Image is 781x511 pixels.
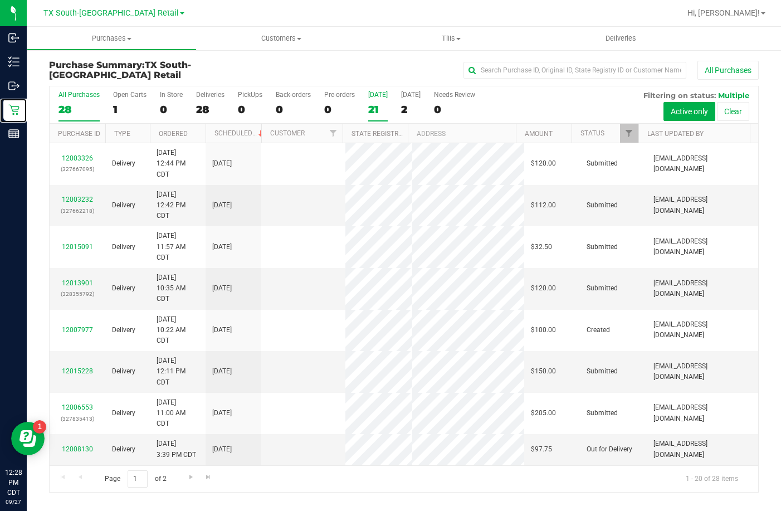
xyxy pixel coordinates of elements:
[62,154,93,162] a: 12003326
[8,80,19,91] inline-svg: Outbound
[112,200,135,211] span: Delivery
[531,408,556,418] span: $205.00
[56,289,99,299] p: (328355792)
[717,102,749,121] button: Clear
[401,91,421,99] div: [DATE]
[157,189,199,222] span: [DATE] 12:42 PM CDT
[587,408,618,418] span: Submitted
[112,158,135,169] span: Delivery
[8,32,19,43] inline-svg: Inbound
[27,33,196,43] span: Purchases
[647,130,704,138] a: Last Updated By
[531,242,552,252] span: $32.50
[157,231,199,263] span: [DATE] 11:57 AM CDT
[653,236,751,257] span: [EMAIL_ADDRESS][DOMAIN_NAME]
[8,104,19,115] inline-svg: Retail
[587,444,632,455] span: Out for Delivery
[653,319,751,340] span: [EMAIL_ADDRESS][DOMAIN_NAME]
[112,325,135,335] span: Delivery
[43,8,179,18] span: TX South-[GEOGRAPHIC_DATA] Retail
[212,158,232,169] span: [DATE]
[112,366,135,377] span: Delivery
[212,408,232,418] span: [DATE]
[368,91,388,99] div: [DATE]
[157,272,199,305] span: [DATE] 10:35 AM CDT
[434,91,475,99] div: Needs Review
[590,33,651,43] span: Deliveries
[160,91,183,99] div: In Store
[62,326,93,334] a: 12007977
[697,61,759,80] button: All Purchases
[49,60,286,80] h3: Purchase Summary:
[408,124,516,143] th: Address
[113,91,147,99] div: Open Carts
[62,243,93,251] a: 12015091
[368,103,388,116] div: 21
[197,27,367,50] a: Customers
[463,62,686,79] input: Search Purchase ID, Original ID, State Registry ID or Customer Name...
[653,361,751,382] span: [EMAIL_ADDRESS][DOMAIN_NAME]
[401,103,421,116] div: 2
[160,103,183,116] div: 0
[531,200,556,211] span: $112.00
[58,130,100,138] a: Purchase ID
[276,103,311,116] div: 0
[113,103,147,116] div: 1
[212,283,232,294] span: [DATE]
[587,158,618,169] span: Submitted
[366,27,536,50] a: Tills
[49,60,191,80] span: TX South-[GEOGRAPHIC_DATA] Retail
[62,403,93,411] a: 12006553
[8,56,19,67] inline-svg: Inventory
[62,196,93,203] a: 12003232
[238,103,262,116] div: 0
[580,129,604,137] a: Status
[687,8,760,17] span: Hi, [PERSON_NAME]!
[212,366,232,377] span: [DATE]
[62,279,93,287] a: 12013901
[587,242,618,252] span: Submitted
[95,470,175,488] span: Page of 2
[183,470,199,485] a: Go to the next page
[587,200,618,211] span: Submitted
[531,325,556,335] span: $100.00
[157,397,199,430] span: [DATE] 11:00 AM CDT
[653,439,751,460] span: [EMAIL_ADDRESS][DOMAIN_NAME]
[531,158,556,169] span: $120.00
[587,366,618,377] span: Submitted
[367,33,535,43] span: Tills
[525,130,553,138] a: Amount
[56,206,99,216] p: (327662218)
[128,470,148,488] input: 1
[324,91,355,99] div: Pre-orders
[663,102,715,121] button: Active only
[276,91,311,99] div: Back-orders
[324,103,355,116] div: 0
[531,283,556,294] span: $120.00
[58,103,100,116] div: 28
[536,27,706,50] a: Deliveries
[56,164,99,174] p: (327667095)
[196,103,224,116] div: 28
[677,470,747,487] span: 1 - 20 of 28 items
[653,194,751,216] span: [EMAIL_ADDRESS][DOMAIN_NAME]
[620,124,638,143] a: Filter
[653,278,751,299] span: [EMAIL_ADDRESS][DOMAIN_NAME]
[212,444,232,455] span: [DATE]
[212,325,232,335] span: [DATE]
[27,27,197,50] a: Purchases
[112,242,135,252] span: Delivery
[653,402,751,424] span: [EMAIL_ADDRESS][DOMAIN_NAME]
[58,91,100,99] div: All Purchases
[324,124,343,143] a: Filter
[197,33,366,43] span: Customers
[5,498,22,506] p: 09/27
[112,283,135,294] span: Delivery
[201,470,217,485] a: Go to the last page
[33,420,46,434] iframe: Resource center unread badge
[531,366,556,377] span: $150.00
[157,356,199,388] span: [DATE] 12:11 PM CDT
[212,200,232,211] span: [DATE]
[653,153,751,174] span: [EMAIL_ADDRESS][DOMAIN_NAME]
